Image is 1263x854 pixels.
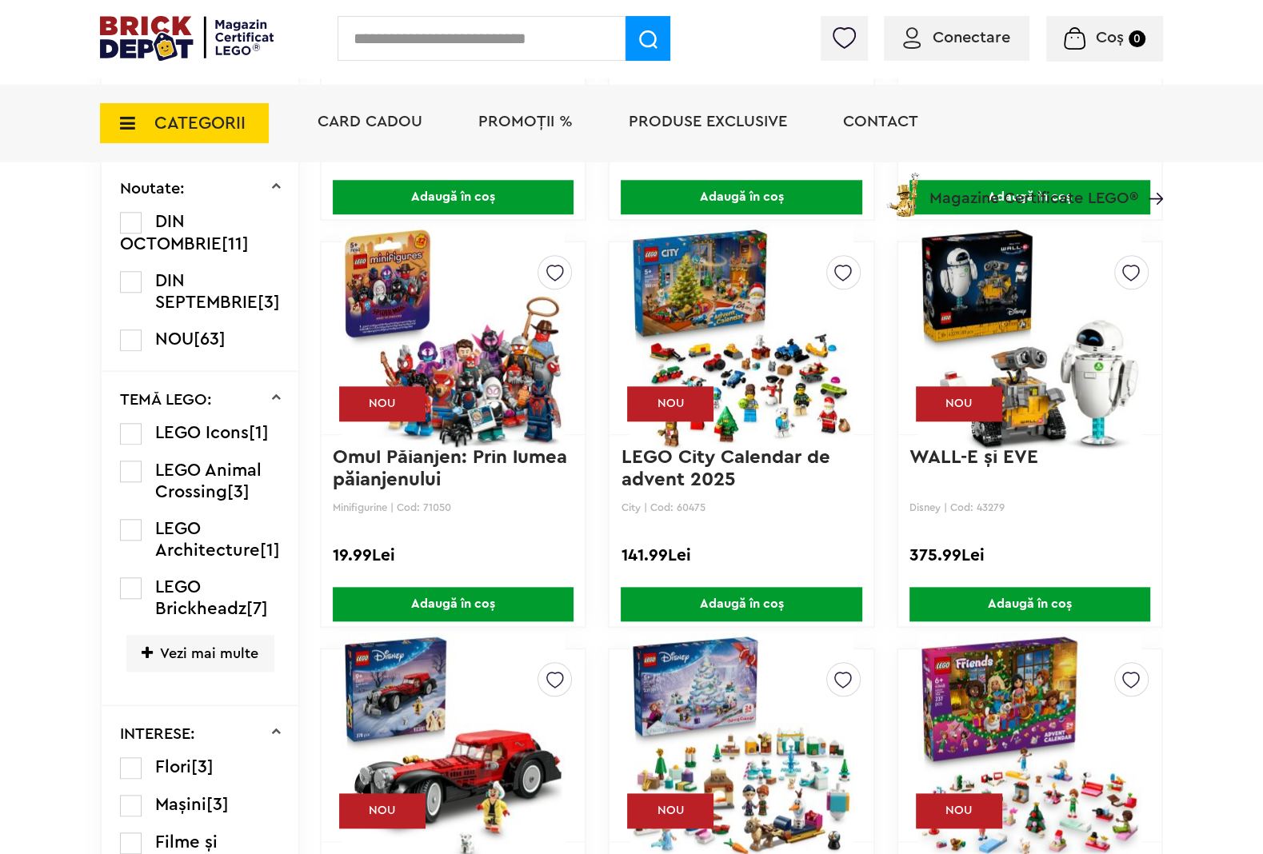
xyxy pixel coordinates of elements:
img: LEGO City Calendar de advent 2025 [630,226,853,450]
p: Disney | Cod: 43279 [909,501,1150,513]
span: [63] [194,330,226,348]
div: NOU [339,793,425,828]
span: DIN SEPTEMBRIE [155,272,258,311]
div: NOU [339,386,425,421]
small: 0 [1129,30,1145,47]
a: Magazine Certificate LEGO® [1138,170,1163,186]
span: Mașini [155,796,206,813]
span: Adaugă în coș [621,587,861,621]
span: LEGO Brickheadz [155,578,246,617]
div: NOU [916,793,1001,828]
div: NOU [916,386,1001,421]
span: Magazine Certificate LEGO® [929,170,1138,206]
span: CATEGORII [154,114,246,132]
a: Conectare [903,30,1010,46]
p: TEMĂ LEGO: [120,392,212,408]
span: Flori [155,758,191,776]
a: LEGO City Calendar de advent 2025 [621,448,835,489]
p: Minifigurine | Cod: 71050 [333,501,574,513]
div: NOU [627,793,713,828]
span: [1] [249,424,269,441]
span: LEGO Animal Crossing [155,461,262,501]
span: [7] [246,600,268,617]
a: PROMOȚII % [478,114,573,130]
span: NOU [155,330,194,348]
span: [3] [206,796,229,813]
p: City | Cod: 60475 [621,501,861,513]
a: WALL-E şi EVE [909,448,1038,467]
a: Adaugă în coș [610,587,873,621]
span: Adaugă în coș [909,587,1150,621]
span: LEGO Architecture [155,520,260,559]
div: 375.99Lei [909,545,1150,566]
span: [3] [191,758,214,776]
a: Adaugă în coș [898,587,1161,621]
a: Omul Păianjen: Prin lumea păianjenului [333,448,573,489]
a: Adaugă în coș [322,587,585,621]
span: LEGO Icons [155,424,249,441]
a: Contact [843,114,918,130]
a: Produse exclusive [629,114,787,130]
span: [3] [227,483,250,501]
p: INTERESE: [120,726,195,742]
img: WALL-E şi EVE [918,226,1141,450]
span: Conectare [933,30,1010,46]
div: NOU [627,386,713,421]
span: [1] [260,541,280,559]
a: Card Cadou [318,114,422,130]
div: 19.99Lei [333,545,574,566]
span: Vezi mai multe [126,635,274,671]
img: Omul Păianjen: Prin lumea păianjenului [342,226,565,450]
div: 141.99Lei [621,545,861,566]
span: [11] [222,235,249,253]
span: [3] [258,293,280,311]
span: Adaugă în coș [333,587,574,621]
span: Coș [1096,30,1124,46]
